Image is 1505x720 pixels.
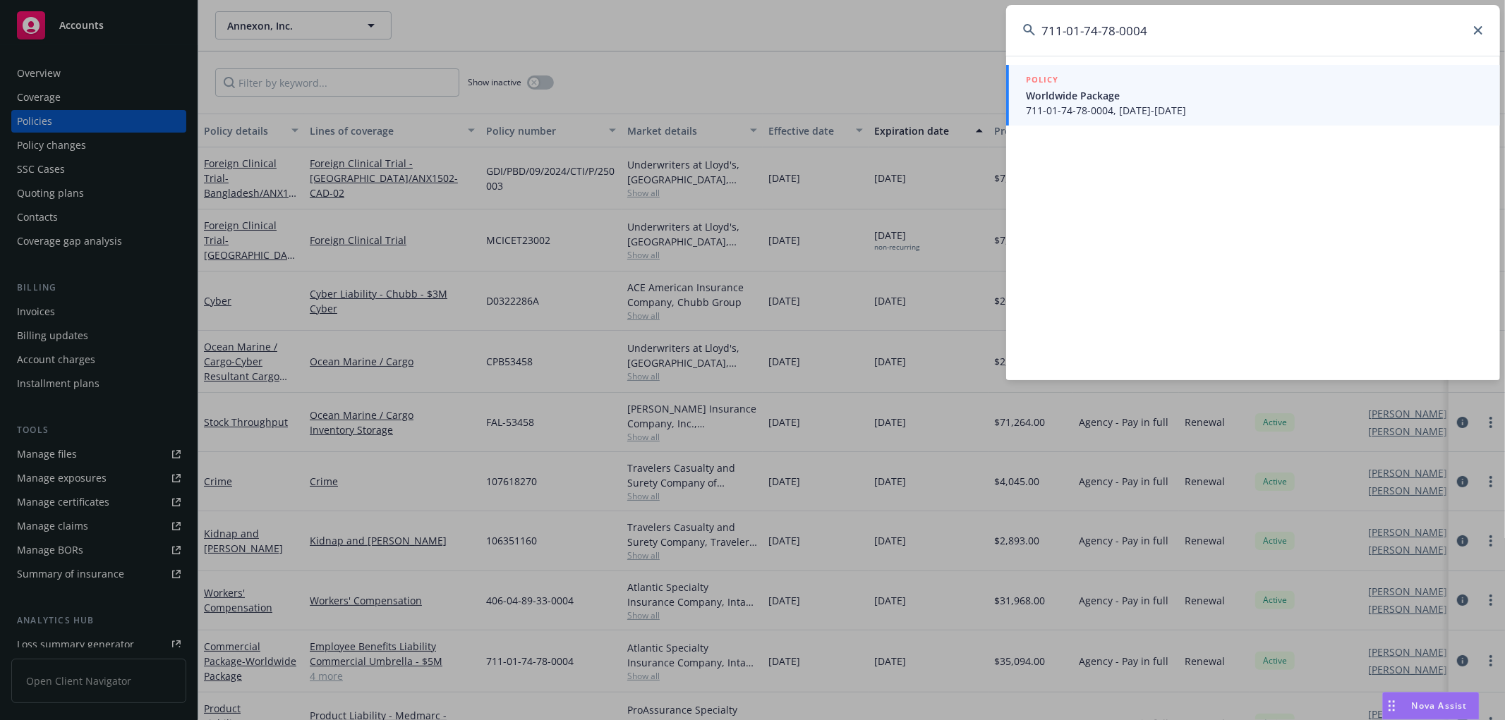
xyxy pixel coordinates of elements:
[1026,88,1483,103] span: Worldwide Package
[1382,692,1480,720] button: Nova Assist
[1412,700,1468,712] span: Nova Assist
[1026,73,1058,87] h5: POLICY
[1026,103,1483,118] span: 711-01-74-78-0004, [DATE]-[DATE]
[1006,65,1500,126] a: POLICYWorldwide Package711-01-74-78-0004, [DATE]-[DATE]
[1006,5,1500,56] input: Search...
[1383,692,1401,719] div: Drag to move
